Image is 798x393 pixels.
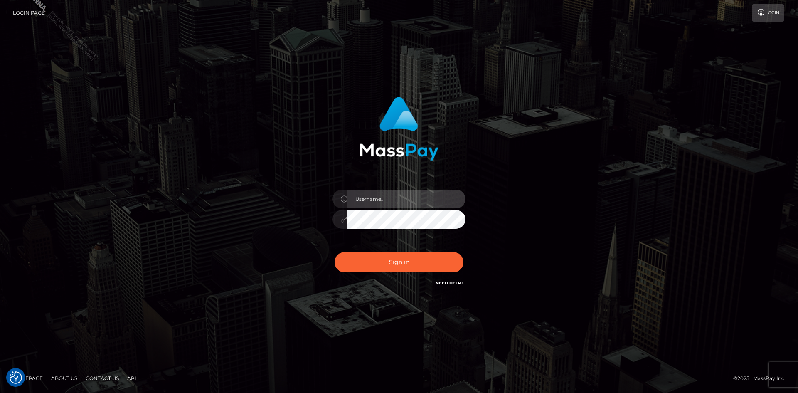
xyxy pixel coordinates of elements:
[347,190,465,208] input: Username...
[13,4,45,22] a: Login Page
[124,372,140,385] a: API
[82,372,122,385] a: Contact Us
[360,97,438,161] img: MassPay Login
[752,4,784,22] a: Login
[48,372,81,385] a: About Us
[9,372,46,385] a: Homepage
[10,371,22,384] img: Revisit consent button
[733,374,792,383] div: © 2025 , MassPay Inc.
[335,252,463,272] button: Sign in
[10,371,22,384] button: Consent Preferences
[436,280,463,286] a: Need Help?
